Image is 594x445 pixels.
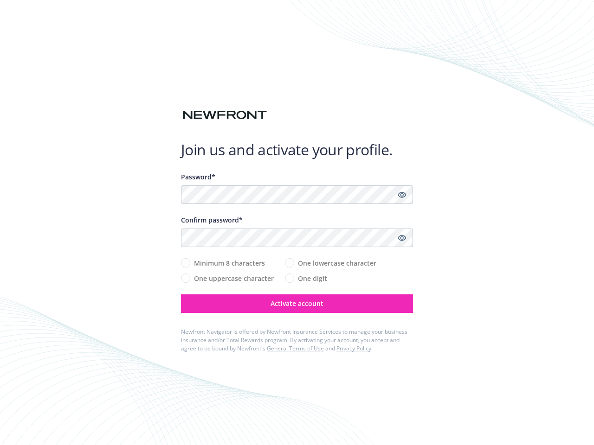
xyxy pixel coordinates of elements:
a: Privacy Policy [336,344,371,352]
span: One uppercase character [194,273,274,283]
button: Activate account [181,294,413,313]
a: General Terms of Use [267,344,324,352]
span: Activate account [271,299,323,308]
img: Newfront logo [181,107,269,123]
span: Password* [181,172,215,181]
h1: Join us and activate your profile. [181,140,413,159]
a: Show password [396,232,407,243]
span: One digit [298,273,327,283]
input: Confirm your unique password... [181,229,413,247]
div: Newfront Navigator is offered by Newfront Insurance Services to manage your business insurance an... [181,328,413,353]
a: Show password [396,189,407,200]
span: Confirm password* [181,216,243,224]
span: Minimum 8 characters [194,258,265,268]
input: Enter a unique password... [181,185,413,204]
span: One lowercase character [298,258,376,268]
